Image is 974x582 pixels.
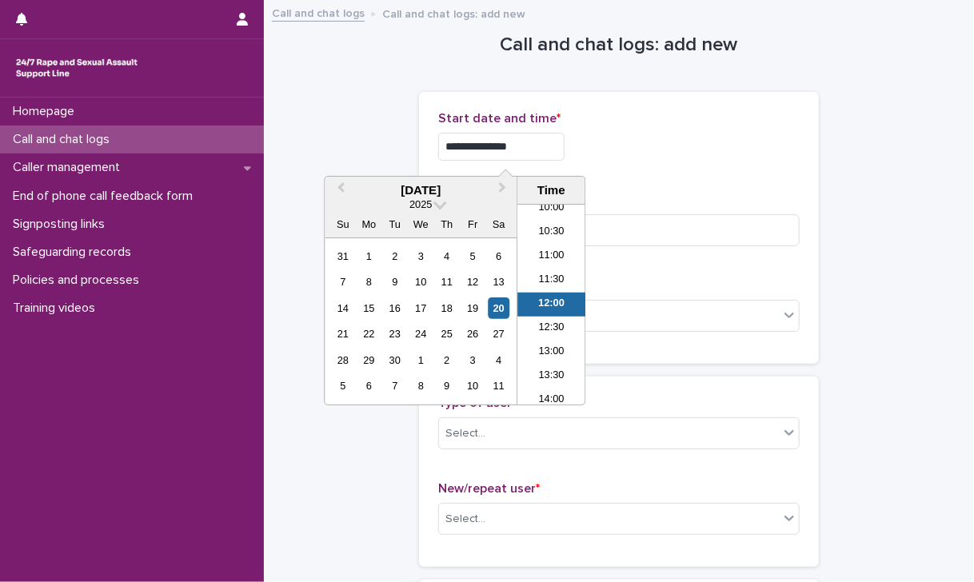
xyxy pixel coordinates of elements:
div: Choose Tuesday, September 2nd, 2025 [384,245,405,267]
div: Select... [445,511,485,528]
div: Choose Friday, September 12th, 2025 [462,271,484,293]
div: Choose Monday, September 1st, 2025 [358,245,380,267]
p: Homepage [6,104,87,119]
p: Caller management [6,160,133,175]
button: Previous Month [326,178,352,204]
div: Fr [462,213,484,235]
h1: Call and chat logs: add new [419,34,819,57]
li: 13:00 [517,341,585,365]
div: Choose Wednesday, September 17th, 2025 [410,297,432,319]
li: 11:00 [517,245,585,269]
div: Choose Saturday, September 20th, 2025 [488,297,509,319]
div: Choose Saturday, September 6th, 2025 [488,245,509,267]
span: Type of user [438,397,516,409]
div: Choose Sunday, September 28th, 2025 [332,349,353,371]
div: Choose Tuesday, September 9th, 2025 [384,271,405,293]
div: Choose Friday, October 10th, 2025 [462,375,484,397]
div: Choose Monday, September 15th, 2025 [358,297,380,319]
a: Call and chat logs [272,3,365,22]
div: Choose Tuesday, October 7th, 2025 [384,375,405,397]
li: 13:30 [517,365,585,389]
div: Sa [488,213,509,235]
div: We [410,213,432,235]
p: Call and chat logs: add new [382,4,525,22]
p: End of phone call feedback form [6,189,206,204]
div: Choose Wednesday, October 8th, 2025 [410,375,432,397]
li: 12:00 [517,293,585,317]
div: Choose Saturday, October 4th, 2025 [488,349,509,371]
div: Choose Thursday, September 18th, 2025 [436,297,457,319]
span: 2025 [409,198,432,210]
div: Choose Sunday, October 5th, 2025 [332,375,353,397]
li: 10:30 [517,221,585,245]
div: Choose Thursday, October 9th, 2025 [436,375,457,397]
div: Choose Sunday, August 31st, 2025 [332,245,353,267]
div: Choose Thursday, September 25th, 2025 [436,323,457,345]
li: 11:30 [517,269,585,293]
div: Choose Monday, September 8th, 2025 [358,271,380,293]
div: Choose Monday, October 6th, 2025 [358,375,380,397]
div: Select... [445,425,485,442]
div: Choose Wednesday, September 10th, 2025 [410,271,432,293]
div: Choose Sunday, September 21st, 2025 [332,323,353,345]
div: Choose Friday, October 3rd, 2025 [462,349,484,371]
div: Choose Thursday, September 4th, 2025 [436,245,457,267]
div: Choose Friday, September 19th, 2025 [462,297,484,319]
div: Choose Wednesday, September 24th, 2025 [410,323,432,345]
p: Training videos [6,301,108,316]
div: Choose Wednesday, October 1st, 2025 [410,349,432,371]
li: 12:30 [517,317,585,341]
div: Choose Wednesday, September 3rd, 2025 [410,245,432,267]
div: month 2025-09 [330,243,512,399]
div: Tu [384,213,405,235]
p: Policies and processes [6,273,152,288]
div: Choose Monday, September 29th, 2025 [358,349,380,371]
div: Choose Tuesday, September 30th, 2025 [384,349,405,371]
div: Choose Thursday, October 2nd, 2025 [436,349,457,371]
span: Start date and time [438,112,561,125]
div: Choose Tuesday, September 16th, 2025 [384,297,405,319]
div: Choose Friday, September 26th, 2025 [462,323,484,345]
div: Choose Tuesday, September 23rd, 2025 [384,323,405,345]
div: Choose Saturday, October 11th, 2025 [488,375,509,397]
div: Choose Saturday, September 27th, 2025 [488,323,509,345]
button: Next Month [491,178,517,204]
p: Safeguarding records [6,245,144,260]
div: Choose Monday, September 22nd, 2025 [358,323,380,345]
div: Choose Thursday, September 11th, 2025 [436,271,457,293]
p: Call and chat logs [6,132,122,147]
img: rhQMoQhaT3yELyF149Cw [13,52,141,84]
div: Th [436,213,457,235]
div: Choose Sunday, September 7th, 2025 [332,271,353,293]
div: [DATE] [325,183,517,197]
div: Su [332,213,353,235]
div: Choose Friday, September 5th, 2025 [462,245,484,267]
p: Signposting links [6,217,118,232]
div: Choose Saturday, September 13th, 2025 [488,271,509,293]
div: Choose Sunday, September 14th, 2025 [332,297,353,319]
li: 14:00 [517,389,585,413]
li: 10:00 [517,197,585,221]
div: Mo [358,213,380,235]
span: New/repeat user [438,482,540,495]
div: Time [521,183,581,197]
